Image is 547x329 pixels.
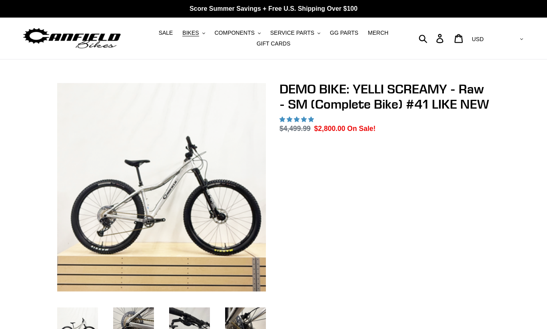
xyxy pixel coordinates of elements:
[279,125,311,133] s: $4,499.99
[253,38,295,49] a: GIFT CARDS
[279,81,491,112] h1: DEMO BIKE: YELLI SCREAMY - Raw - SM (Complete Bike) #41 LIKE NEW
[210,28,264,38] button: COMPONENTS
[182,30,199,36] span: BIKES
[22,26,122,51] img: Canfield Bikes
[347,123,375,134] span: On Sale!
[314,125,345,133] span: $2,800.00
[57,83,266,291] img: DEMO BIKE: YELLI SCREAMY - Raw - SM (Complete Bike) #41 LIKE NEW
[279,116,315,123] span: 5.00 stars
[364,28,392,38] a: MERCH
[178,28,209,38] button: BIKES
[214,30,254,36] span: COMPONENTS
[270,30,314,36] span: SERVICE PARTS
[155,28,177,38] a: SALE
[330,30,358,36] span: GG PARTS
[257,40,291,47] span: GIFT CARDS
[159,30,173,36] span: SALE
[368,30,388,36] span: MERCH
[326,28,362,38] a: GG PARTS
[266,28,324,38] button: SERVICE PARTS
